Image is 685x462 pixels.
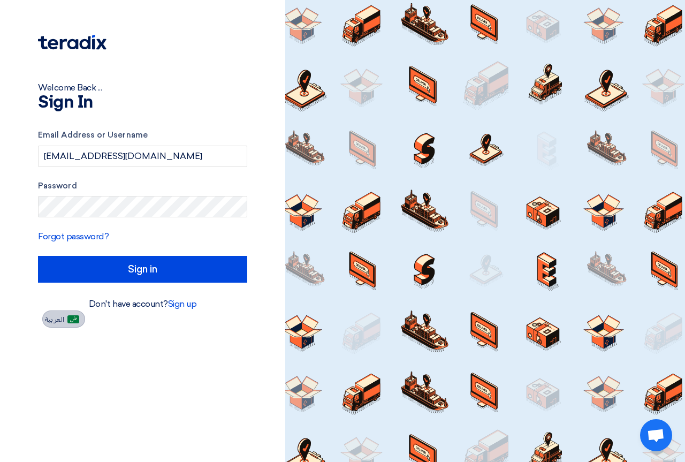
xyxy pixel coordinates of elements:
[168,299,197,309] a: Sign up
[38,146,247,167] input: Enter your business email or username
[67,315,79,323] img: ar-AR.png
[38,94,247,111] h1: Sign In
[38,180,247,192] label: Password
[45,316,64,323] span: العربية
[38,35,106,50] img: Teradix logo
[38,129,247,141] label: Email Address or Username
[38,298,247,310] div: Don't have account?
[38,231,109,241] a: Forgot password?
[38,256,247,283] input: Sign in
[42,310,85,328] button: العربية
[38,81,247,94] div: Welcome Back ...
[640,419,672,451] a: دردشة مفتوحة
